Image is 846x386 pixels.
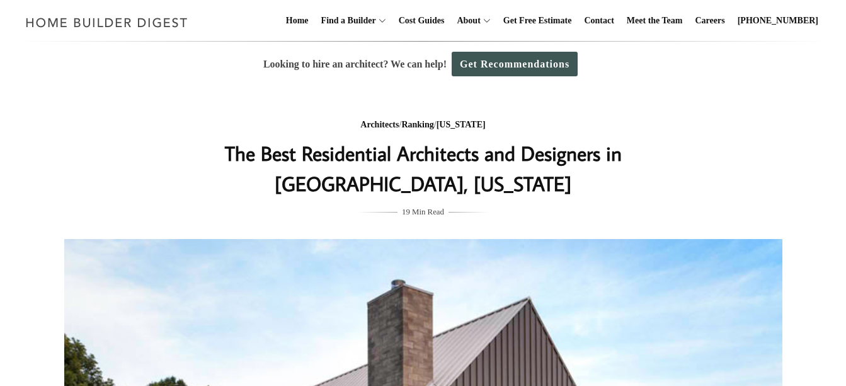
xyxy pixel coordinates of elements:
[402,205,444,219] span: 19 Min Read
[622,1,688,41] a: Meet the Team
[452,1,480,41] a: About
[452,52,578,76] a: Get Recommendations
[437,120,486,129] a: [US_STATE]
[394,1,450,41] a: Cost Guides
[401,120,433,129] a: Ranking
[690,1,730,41] a: Careers
[281,1,314,41] a: Home
[579,1,619,41] a: Contact
[733,1,823,41] a: [PHONE_NUMBER]
[498,1,577,41] a: Get Free Estimate
[316,1,376,41] a: Find a Builder
[172,117,675,133] div: / /
[172,138,675,199] h1: The Best Residential Architects and Designers in [GEOGRAPHIC_DATA], [US_STATE]
[360,120,399,129] a: Architects
[20,10,193,35] img: Home Builder Digest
